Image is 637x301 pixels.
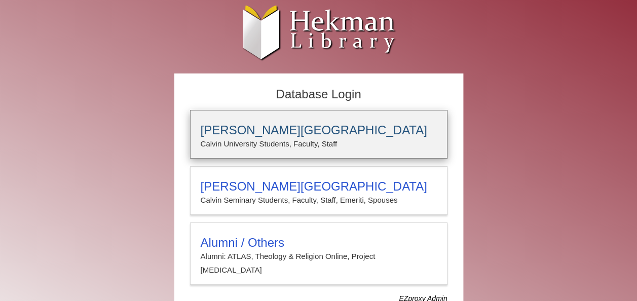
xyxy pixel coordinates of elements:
[190,166,447,215] a: [PERSON_NAME][GEOGRAPHIC_DATA]Calvin Seminary Students, Faculty, Staff, Emeriti, Spouses
[201,236,437,277] summary: Alumni / OthersAlumni: ATLAS, Theology & Religion Online, Project [MEDICAL_DATA]
[201,194,437,207] p: Calvin Seminary Students, Faculty, Staff, Emeriti, Spouses
[201,123,437,137] h3: [PERSON_NAME][GEOGRAPHIC_DATA]
[201,250,437,277] p: Alumni: ATLAS, Theology & Religion Online, Project [MEDICAL_DATA]
[201,179,437,194] h3: [PERSON_NAME][GEOGRAPHIC_DATA]
[190,110,447,159] a: [PERSON_NAME][GEOGRAPHIC_DATA]Calvin University Students, Faculty, Staff
[201,137,437,150] p: Calvin University Students, Faculty, Staff
[185,84,453,105] h2: Database Login
[201,236,437,250] h3: Alumni / Others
